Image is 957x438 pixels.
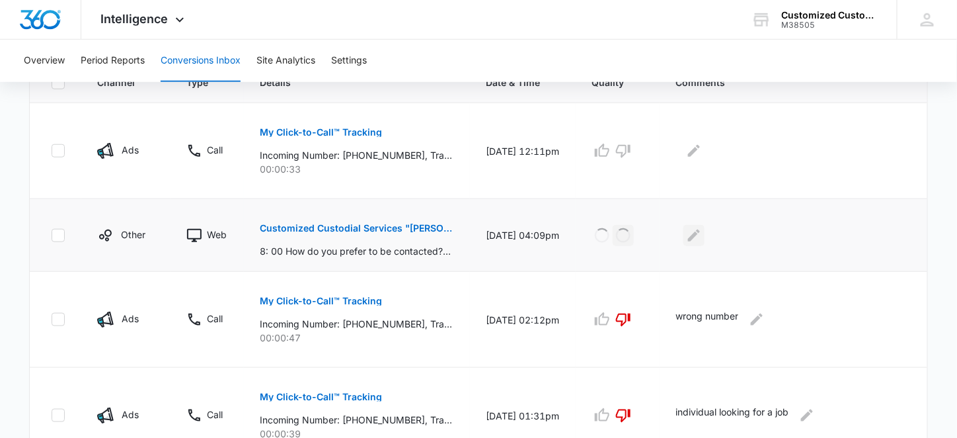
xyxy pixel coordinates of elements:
p: My Click-to-Call™ Tracking [260,128,382,137]
td: [DATE] 04:09pm [470,199,576,272]
p: Customized Custodial Services "[PERSON_NAME]" [260,224,452,233]
button: Site Analytics [256,40,315,82]
p: My Click-to-Call™ Tracking [260,296,382,306]
button: My Click-to-Call™ Tracking [260,116,382,148]
p: wrong number [675,309,738,330]
button: My Click-to-Call™ Tracking [260,381,382,413]
p: Ads [122,143,139,157]
p: Web [207,228,227,241]
span: Comments [675,75,887,89]
td: [DATE] 02:12pm [470,272,576,368]
p: Call [207,143,223,157]
p: 8: 00 How do you prefer to be contacted?:, From: [PERSON_NAME] <[EMAIL_ADDRESS][DOMAIN_NAME]>, Su... [260,244,452,258]
button: Conversions Inbox [161,40,241,82]
button: My Click-to-Call™ Tracking [260,285,382,317]
p: Ads [122,408,139,421]
button: Edit Comments [746,309,767,330]
span: Type [186,75,209,89]
p: Call [207,408,223,421]
button: Settings [331,40,367,82]
span: Date & Time [486,75,541,89]
span: Quality [592,75,625,89]
button: Edit Comments [796,405,818,426]
button: Customized Custodial Services "[PERSON_NAME]" [260,212,452,244]
p: Ads [122,312,139,326]
span: Details [260,75,435,89]
div: account id [781,21,878,30]
button: Edit Comments [683,140,705,161]
p: My Click-to-Call™ Tracking [260,392,382,402]
p: Incoming Number: [PHONE_NUMBER], Tracking Number: [PHONE_NUMBER], Ring To: [PHONE_NUMBER], Caller... [260,413,452,427]
p: Incoming Number: [PHONE_NUMBER], Tracking Number: [PHONE_NUMBER], Ring To: [PHONE_NUMBER], Caller... [260,317,452,331]
span: Intelligence [101,12,169,26]
td: [DATE] 12:11pm [470,103,576,199]
p: 00:00:33 [260,162,454,176]
button: Overview [24,40,65,82]
p: Call [207,312,223,326]
button: Edit Comments [683,225,705,246]
p: Incoming Number: [PHONE_NUMBER], Tracking Number: [PHONE_NUMBER], Ring To: [PHONE_NUMBER], Caller... [260,148,452,162]
p: 00:00:47 [260,331,454,345]
div: account name [781,10,878,21]
p: Other [121,228,145,241]
button: Period Reports [81,40,145,82]
p: individual looking for a job [675,405,788,426]
span: Channel [97,75,135,89]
